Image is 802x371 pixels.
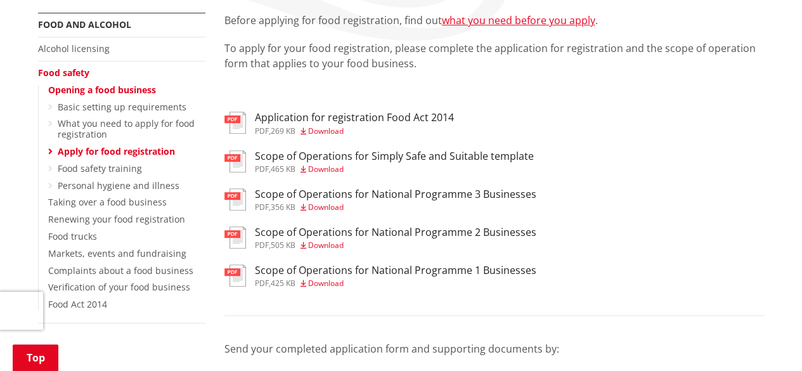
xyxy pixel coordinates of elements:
span: 356 KB [271,202,295,212]
p: To apply for your food registration, please complete the application for registration and the sco... [224,41,765,71]
span: Download [308,278,344,289]
img: document-pdf.svg [224,188,246,211]
h3: Scope of Operations for Simply Safe and Suitable template [255,150,534,162]
div: , [255,166,534,173]
span: pdf [255,278,269,289]
a: Scope of Operations for Simply Safe and Suitable template pdf,465 KB Download [224,150,534,173]
span: Download [308,126,344,136]
a: Markets, events and fundraising [48,247,186,259]
span: pdf [255,126,269,136]
span: 505 KB [271,240,295,251]
span: 269 KB [271,126,295,136]
a: Complaints about a food business [48,264,193,277]
a: Scope of Operations for National Programme 1 Businesses pdf,425 KB Download [224,264,536,287]
a: Opening a food business [48,84,156,96]
a: Basic setting up requirements [58,101,186,113]
div: , [255,204,536,211]
a: Alcohol licensing [38,42,110,55]
a: Apply for food registration [58,145,175,157]
span: Download [308,202,344,212]
p: Send your completed application form and supporting documents by: [224,341,765,356]
a: Scope of Operations for National Programme 2 Businesses pdf,505 KB Download [224,226,536,249]
span: pdf [255,240,269,251]
img: document-pdf.svg [224,264,246,287]
span: pdf [255,202,269,212]
h3: Scope of Operations for National Programme 2 Businesses [255,226,536,238]
a: Food safety [38,67,89,79]
span: 465 KB [271,164,295,174]
h3: Scope of Operations for National Programme 1 Businesses [255,264,536,277]
h3: Scope of Operations for National Programme 3 Businesses [255,188,536,200]
img: document-pdf.svg [224,226,246,249]
p: Before applying for food registration, find out . [224,13,765,28]
iframe: Messenger Launcher [744,318,789,363]
span: pdf [255,164,269,174]
a: what you need before you apply [442,13,595,27]
a: Top [13,344,58,371]
h3: Application for registration Food Act 2014 [255,112,454,124]
a: What you need to apply for food registration [58,117,195,140]
div: , [255,127,454,135]
a: Food Act 2014 [48,298,107,310]
span: Download [308,240,344,251]
div: , [255,280,536,287]
a: Food trucks [48,230,97,242]
span: 425 KB [271,278,295,289]
div: , [255,242,536,249]
img: document-pdf.svg [224,112,246,134]
img: document-pdf.svg [224,150,246,172]
a: Renewing your food registration [48,213,185,225]
a: Verification of your food business [48,281,190,293]
a: Personal hygiene and illness [58,179,179,192]
a: Food and alcohol [38,18,131,30]
a: Taking over a food business [48,196,167,208]
a: Food safety training [58,162,142,174]
a: Scope of Operations for National Programme 3 Businesses pdf,356 KB Download [224,188,536,211]
a: Application for registration Food Act 2014 pdf,269 KB Download [224,112,454,134]
span: Download [308,164,344,174]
